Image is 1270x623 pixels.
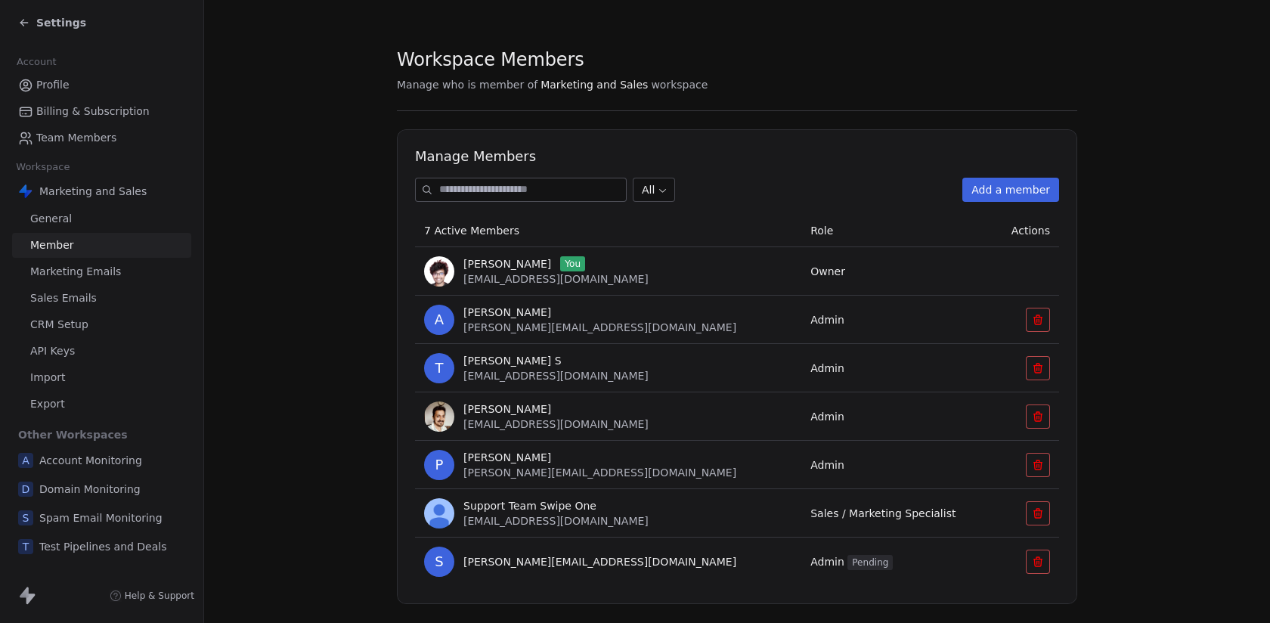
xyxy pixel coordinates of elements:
img: mu2eY4_wsyTjK6d9PVupuhnTDSHeOcRqwMGQCkUaq-M [424,498,454,528]
span: Export [30,396,65,412]
h1: Manage Members [415,147,1059,166]
span: You [560,256,585,271]
span: Manage who is member of [397,77,537,92]
span: Profile [36,77,70,93]
span: Admin [810,362,844,374]
span: [PERSON_NAME][EMAIL_ADDRESS][DOMAIN_NAME] [463,321,736,333]
a: CRM Setup [12,312,191,337]
span: Workspace [10,156,76,178]
a: Marketing Emails [12,259,191,284]
span: Pending [847,555,893,570]
span: Other Workspaces [12,423,134,447]
img: tiBhBBJji9SeXC0HNrTnDmLZ1pUT9goFlLK7M0WE9pc [424,256,454,287]
span: General [30,211,72,227]
span: Domain Monitoring [39,482,141,497]
span: [PERSON_NAME] [463,305,551,320]
span: Admin [810,556,893,568]
a: Profile [12,73,191,98]
span: Workspace Members [397,48,584,71]
span: Account Monitoring [39,453,142,468]
span: Test Pipelines and Deals [39,539,167,554]
span: T [424,353,454,383]
span: A [424,305,454,335]
span: 7 Active Members [424,225,519,237]
span: [PERSON_NAME] S [463,353,562,368]
span: Sales Emails [30,290,97,306]
span: Marketing Emails [30,264,121,280]
span: Marketing and Sales [39,184,147,199]
span: Spam Email Monitoring [39,510,163,525]
span: Marketing and Sales [541,77,648,92]
span: Settings [36,15,86,30]
button: Add a member [962,178,1059,202]
span: API Keys [30,343,75,359]
a: Help & Support [110,590,194,602]
span: Admin [810,411,844,423]
span: Support Team Swipe One [463,498,596,513]
img: PYEG8p97xwoqGkRCW2ajoGNmXozgAO_fae1SdnyFiBQ [424,401,454,432]
a: Import [12,365,191,390]
span: Admin [810,459,844,471]
span: A [18,453,33,468]
span: Owner [810,265,845,277]
span: [PERSON_NAME] [463,450,551,465]
a: General [12,206,191,231]
span: [EMAIL_ADDRESS][DOMAIN_NAME] [463,418,649,430]
a: Export [12,392,191,417]
span: T [18,539,33,554]
span: Import [30,370,65,386]
span: [PERSON_NAME] [463,256,551,271]
span: Role [810,225,833,237]
span: [EMAIL_ADDRESS][DOMAIN_NAME] [463,515,649,527]
span: Help & Support [125,590,194,602]
span: Account [10,51,63,73]
span: Actions [1011,225,1050,237]
a: API Keys [12,339,191,364]
img: Swipe%20One%20Logo%201-1.svg [18,184,33,199]
span: D [18,482,33,497]
span: Team Members [36,130,116,146]
span: Admin [810,314,844,326]
a: Team Members [12,126,191,150]
span: s [424,547,454,577]
span: workspace [651,77,708,92]
a: Sales Emails [12,286,191,311]
span: Billing & Subscription [36,104,150,119]
span: P [424,450,454,480]
span: S [18,510,33,525]
a: Billing & Subscription [12,99,191,124]
a: Member [12,233,191,258]
span: [PERSON_NAME][EMAIL_ADDRESS][DOMAIN_NAME] [463,466,736,479]
span: CRM Setup [30,317,88,333]
span: Sales / Marketing Specialist [810,507,956,519]
span: [PERSON_NAME] [463,401,551,417]
span: Member [30,237,74,253]
a: Settings [18,15,86,30]
span: [PERSON_NAME][EMAIL_ADDRESS][DOMAIN_NAME] [463,554,736,569]
span: [EMAIL_ADDRESS][DOMAIN_NAME] [463,370,649,382]
span: [EMAIL_ADDRESS][DOMAIN_NAME] [463,273,649,285]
